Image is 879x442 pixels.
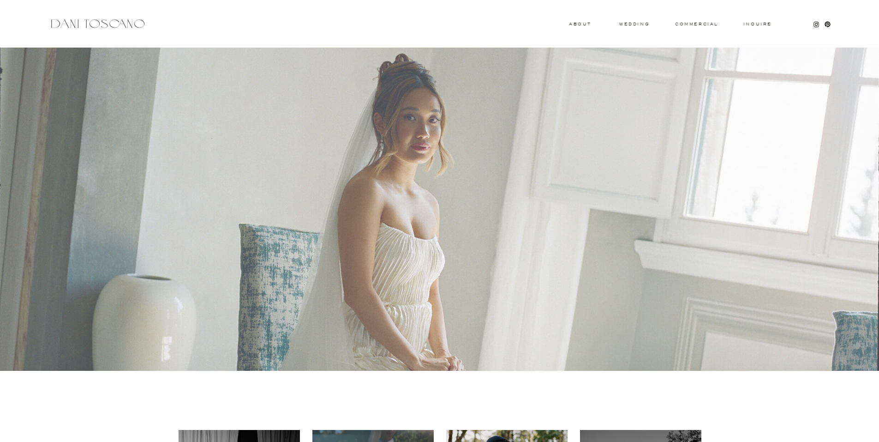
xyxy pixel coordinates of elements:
[619,22,649,25] a: wedding
[743,22,772,27] a: Inquire
[675,22,718,26] a: commercial
[569,22,589,25] a: About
